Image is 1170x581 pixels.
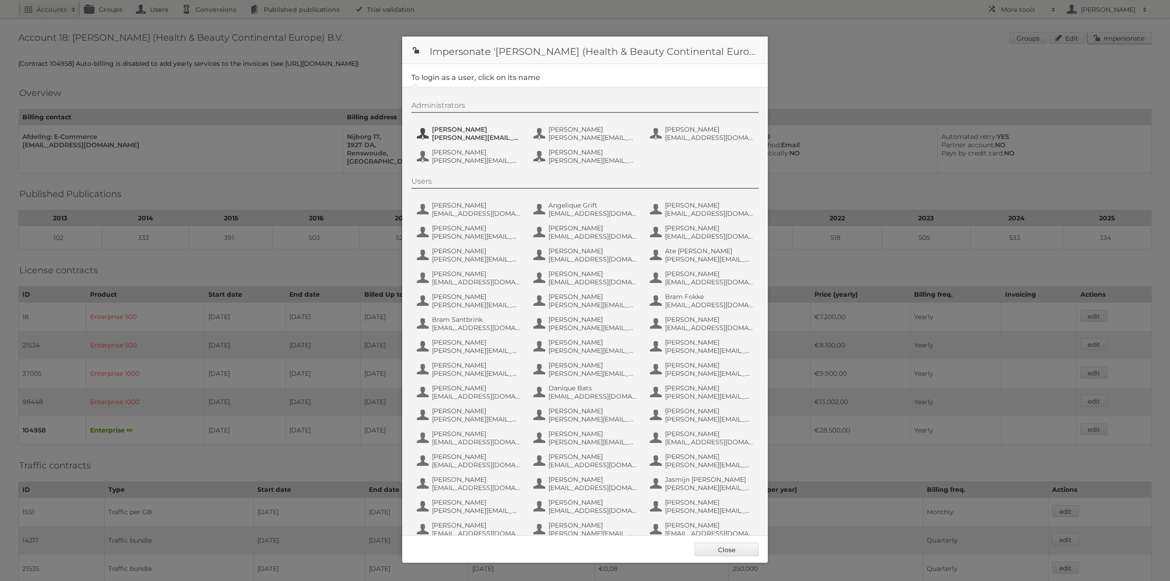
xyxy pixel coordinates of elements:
[665,270,754,278] span: [PERSON_NAME]
[665,255,754,263] span: [PERSON_NAME][EMAIL_ADDRESS][DOMAIN_NAME]
[649,520,756,538] button: [PERSON_NAME] [EMAIL_ADDRESS][DOMAIN_NAME]
[416,474,523,493] button: [PERSON_NAME] [EMAIL_ADDRESS][DOMAIN_NAME]
[532,406,640,424] button: [PERSON_NAME] [PERSON_NAME][EMAIL_ADDRESS][DOMAIN_NAME]
[532,497,640,516] button: [PERSON_NAME] [EMAIL_ADDRESS][DOMAIN_NAME]
[432,384,521,392] span: [PERSON_NAME]
[432,133,521,142] span: [PERSON_NAME][EMAIL_ADDRESS][DOMAIN_NAME]
[649,497,756,516] button: [PERSON_NAME] [PERSON_NAME][EMAIL_ADDRESS][DOMAIN_NAME]
[416,200,523,219] button: [PERSON_NAME] [EMAIL_ADDRESS][DOMAIN_NAME]
[665,461,754,469] span: [PERSON_NAME][EMAIL_ADDRESS][DOMAIN_NAME]
[548,384,637,392] span: Danique Bats
[402,37,768,64] h1: Impersonate '[PERSON_NAME] (Health & Beauty Continental Europe) B.V.'
[548,201,637,209] span: Angelique Grift
[548,430,637,438] span: [PERSON_NAME]
[665,407,754,415] span: [PERSON_NAME]
[665,301,754,309] span: [EMAIL_ADDRESS][DOMAIN_NAME]
[548,255,637,263] span: [EMAIL_ADDRESS][DOMAIN_NAME]
[649,124,756,143] button: [PERSON_NAME] [EMAIL_ADDRESS][DOMAIN_NAME]
[548,529,637,538] span: [PERSON_NAME][EMAIL_ADDRESS][DOMAIN_NAME]
[548,270,637,278] span: [PERSON_NAME]
[548,278,637,286] span: [EMAIL_ADDRESS][DOMAIN_NAME]
[548,453,637,461] span: [PERSON_NAME]
[665,315,754,324] span: [PERSON_NAME]
[411,177,759,189] div: Users
[649,269,756,287] button: [PERSON_NAME] [EMAIL_ADDRESS][DOMAIN_NAME]
[416,497,523,516] button: [PERSON_NAME] [PERSON_NAME][EMAIL_ADDRESS][DOMAIN_NAME]
[432,475,521,484] span: [PERSON_NAME]
[665,415,754,423] span: [PERSON_NAME][EMAIL_ADDRESS][DOMAIN_NAME]
[665,278,754,286] span: [EMAIL_ADDRESS][DOMAIN_NAME]
[548,209,637,218] span: [EMAIL_ADDRESS][DOMAIN_NAME]
[416,360,523,378] button: [PERSON_NAME] [PERSON_NAME][EMAIL_ADDRESS][DOMAIN_NAME]
[665,453,754,461] span: [PERSON_NAME]
[548,346,637,355] span: [PERSON_NAME][EMAIL_ADDRESS][DOMAIN_NAME]
[432,461,521,469] span: [EMAIL_ADDRESS][DOMAIN_NAME]
[532,147,640,165] button: [PERSON_NAME] [PERSON_NAME][EMAIL_ADDRESS][DOMAIN_NAME]
[548,498,637,506] span: [PERSON_NAME]
[665,506,754,515] span: [PERSON_NAME][EMAIL_ADDRESS][DOMAIN_NAME]
[416,223,523,241] button: [PERSON_NAME] [PERSON_NAME][EMAIL_ADDRESS][DOMAIN_NAME]
[665,369,754,378] span: [PERSON_NAME][EMAIL_ADDRESS][DOMAIN_NAME]
[665,209,754,218] span: [EMAIL_ADDRESS][DOMAIN_NAME]
[695,543,759,556] a: Close
[665,324,754,332] span: [EMAIL_ADDRESS][DOMAIN_NAME]
[432,415,521,423] span: [PERSON_NAME][EMAIL_ADDRESS][DOMAIN_NAME]
[416,520,523,538] button: [PERSON_NAME] [EMAIL_ADDRESS][DOMAIN_NAME]
[649,292,756,310] button: Bram Fokke [EMAIL_ADDRESS][DOMAIN_NAME]
[432,247,521,255] span: [PERSON_NAME]
[432,148,521,156] span: [PERSON_NAME]
[532,520,640,538] button: [PERSON_NAME] [PERSON_NAME][EMAIL_ADDRESS][DOMAIN_NAME]
[532,269,640,287] button: [PERSON_NAME] [EMAIL_ADDRESS][DOMAIN_NAME]
[432,125,521,133] span: [PERSON_NAME]
[548,392,637,400] span: [EMAIL_ADDRESS][DOMAIN_NAME]
[548,247,637,255] span: [PERSON_NAME]
[548,521,637,529] span: [PERSON_NAME]
[665,361,754,369] span: [PERSON_NAME]
[532,223,640,241] button: [PERSON_NAME] [EMAIL_ADDRESS][DOMAIN_NAME]
[532,452,640,470] button: [PERSON_NAME] [EMAIL_ADDRESS][DOMAIN_NAME]
[432,293,521,301] span: [PERSON_NAME]
[548,361,637,369] span: [PERSON_NAME]
[665,125,754,133] span: [PERSON_NAME]
[416,292,523,310] button: [PERSON_NAME] [PERSON_NAME][EMAIL_ADDRESS][DOMAIN_NAME]
[665,498,754,506] span: [PERSON_NAME]
[532,124,640,143] button: [PERSON_NAME] [PERSON_NAME][EMAIL_ADDRESS][DOMAIN_NAME]
[665,438,754,446] span: [EMAIL_ADDRESS][DOMAIN_NAME]
[649,429,756,447] button: [PERSON_NAME] [EMAIL_ADDRESS][DOMAIN_NAME]
[432,346,521,355] span: [PERSON_NAME][EMAIL_ADDRESS][DOMAIN_NAME]
[548,232,637,240] span: [EMAIL_ADDRESS][DOMAIN_NAME]
[665,346,754,355] span: [PERSON_NAME][EMAIL_ADDRESS][DOMAIN_NAME]
[548,484,637,492] span: [EMAIL_ADDRESS][DOMAIN_NAME]
[416,383,523,401] button: [PERSON_NAME] [EMAIL_ADDRESS][DOMAIN_NAME]
[416,314,523,333] button: Bram Santbrink [EMAIL_ADDRESS][DOMAIN_NAME]
[665,224,754,232] span: [PERSON_NAME]
[548,224,637,232] span: [PERSON_NAME]
[432,156,521,165] span: [PERSON_NAME][EMAIL_ADDRESS][DOMAIN_NAME]
[532,292,640,310] button: [PERSON_NAME] [PERSON_NAME][EMAIL_ADDRESS][DOMAIN_NAME]
[548,125,637,133] span: [PERSON_NAME]
[532,314,640,333] button: [PERSON_NAME] [PERSON_NAME][EMAIL_ADDRESS][DOMAIN_NAME]
[665,293,754,301] span: Bram Fokke
[411,73,540,82] legend: To login as a user, click on its name
[649,452,756,470] button: [PERSON_NAME] [PERSON_NAME][EMAIL_ADDRESS][DOMAIN_NAME]
[548,133,637,142] span: [PERSON_NAME][EMAIL_ADDRESS][DOMAIN_NAME]
[432,255,521,263] span: [PERSON_NAME][EMAIL_ADDRESS][DOMAIN_NAME]
[432,270,521,278] span: [PERSON_NAME]
[416,429,523,447] button: [PERSON_NAME] [EMAIL_ADDRESS][DOMAIN_NAME]
[649,337,756,356] button: [PERSON_NAME] [PERSON_NAME][EMAIL_ADDRESS][DOMAIN_NAME]
[649,223,756,241] button: [PERSON_NAME] [EMAIL_ADDRESS][DOMAIN_NAME]
[649,360,756,378] button: [PERSON_NAME] [PERSON_NAME][EMAIL_ADDRESS][DOMAIN_NAME]
[548,415,637,423] span: [PERSON_NAME][EMAIL_ADDRESS][DOMAIN_NAME]
[432,301,521,309] span: [PERSON_NAME][EMAIL_ADDRESS][DOMAIN_NAME]
[649,314,756,333] button: [PERSON_NAME] [EMAIL_ADDRESS][DOMAIN_NAME]
[432,232,521,240] span: [PERSON_NAME][EMAIL_ADDRESS][DOMAIN_NAME]
[548,461,637,469] span: [EMAIL_ADDRESS][DOMAIN_NAME]
[532,200,640,219] button: Angelique Grift [EMAIL_ADDRESS][DOMAIN_NAME]
[665,338,754,346] span: [PERSON_NAME]
[416,269,523,287] button: [PERSON_NAME] [EMAIL_ADDRESS][DOMAIN_NAME]
[665,529,754,538] span: [EMAIL_ADDRESS][DOMAIN_NAME]
[432,438,521,446] span: [EMAIL_ADDRESS][DOMAIN_NAME]
[432,430,521,438] span: [PERSON_NAME]
[532,474,640,493] button: [PERSON_NAME] [EMAIL_ADDRESS][DOMAIN_NAME]
[432,498,521,506] span: [PERSON_NAME]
